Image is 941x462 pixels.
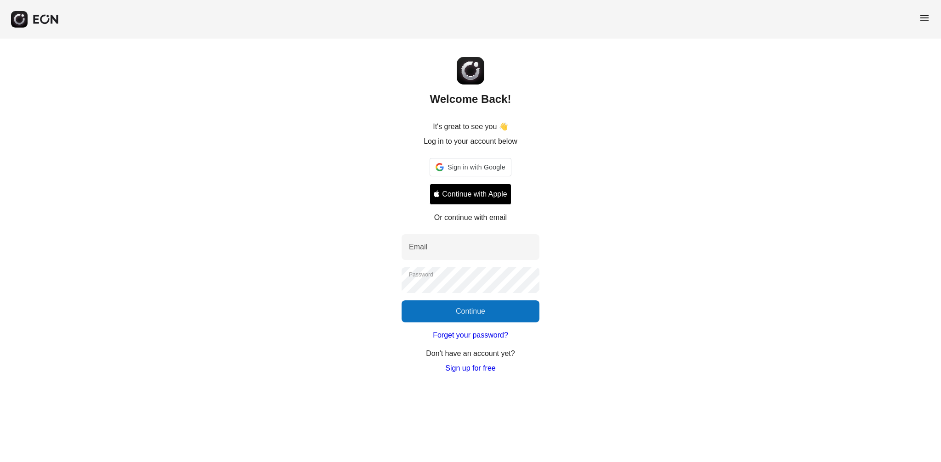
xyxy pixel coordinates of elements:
p: Don't have an account yet? [426,348,515,359]
a: Sign up for free [445,363,495,374]
a: Forget your password? [433,330,508,341]
p: Log in to your account below [424,136,517,147]
p: It's great to see you 👋 [433,121,508,132]
span: Sign in with Google [448,162,505,173]
button: Continue [402,300,539,322]
p: Or continue with email [434,212,507,223]
label: Email [409,242,427,253]
button: Signin with apple ID [430,184,511,205]
span: menu [919,12,930,23]
h2: Welcome Back! [430,92,511,107]
div: Sign in with Google [430,158,511,176]
label: Password [409,271,433,278]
